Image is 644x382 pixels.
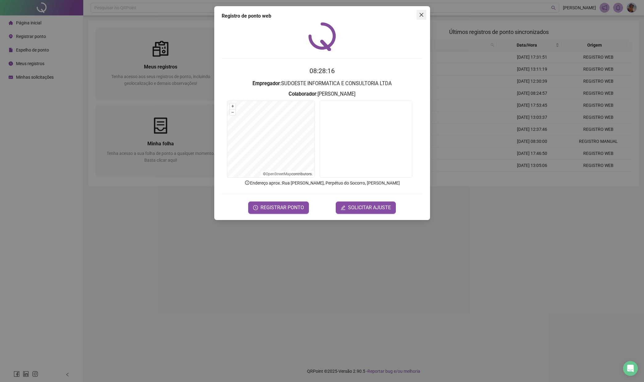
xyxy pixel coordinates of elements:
[230,103,236,109] button: +
[623,361,638,376] div: Open Intercom Messenger
[260,204,304,211] span: REGISTRAR PONTO
[263,172,313,176] li: © contributors.
[416,10,426,20] button: Close
[341,205,346,210] span: edit
[248,201,309,214] button: REGISTRAR PONTO
[289,91,316,97] strong: Colaborador
[348,204,391,211] span: SOLICITAR AJUSTE
[308,22,336,51] img: QRPoint
[266,172,291,176] a: OpenStreetMap
[336,201,396,214] button: editSOLICITAR AJUSTE
[252,81,280,86] strong: Empregador
[222,90,423,98] h3: : [PERSON_NAME]
[253,205,258,210] span: clock-circle
[222,12,423,20] div: Registro de ponto web
[230,110,236,115] button: –
[244,180,250,185] span: info-circle
[222,180,423,186] p: Endereço aprox. : Rua [PERSON_NAME], Perpétuo do Socorro, [PERSON_NAME]
[419,12,424,17] span: close
[310,67,335,75] time: 08:28:16
[222,80,423,88] h3: : SUDOESTE INFORMATICA E CONSULTORIA LTDA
